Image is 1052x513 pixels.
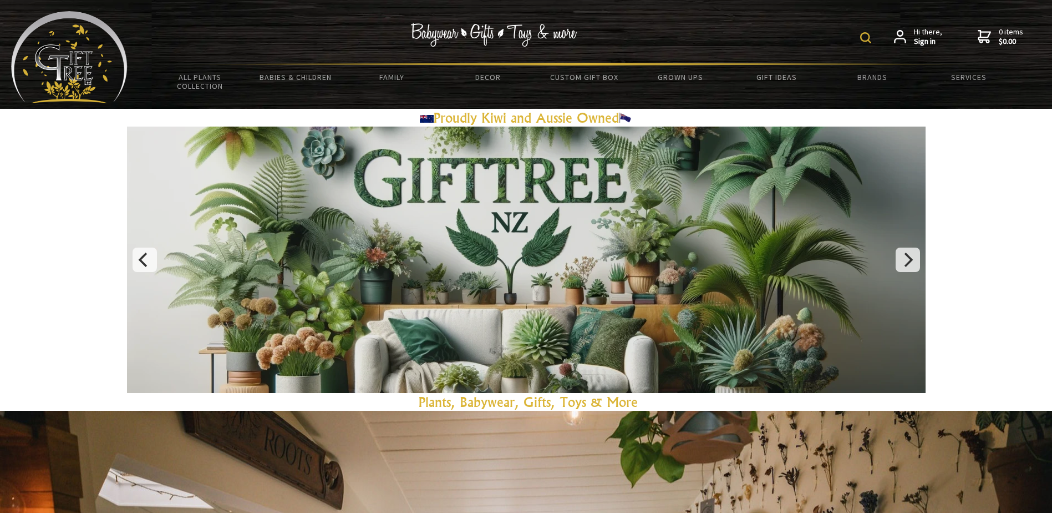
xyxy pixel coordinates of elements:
[896,248,920,272] button: Next
[914,37,942,47] strong: Sign in
[999,27,1023,47] span: 0 items
[440,66,536,89] a: Decor
[860,32,871,43] img: product search
[419,394,631,410] a: Plants, Babywear, Gifts, Toys & Mor
[894,27,942,47] a: Hi there,Sign in
[133,248,157,272] button: Previous
[978,27,1023,47] a: 0 items$0.00
[411,23,577,47] img: Babywear - Gifts - Toys & more
[420,109,633,126] a: Proudly Kiwi and Aussie Owned
[536,66,632,89] a: Custom Gift Box
[825,66,921,89] a: Brands
[914,27,942,47] span: Hi there,
[248,66,344,89] a: Babies & Children
[632,66,728,89] a: Grown Ups
[11,11,128,103] img: Babyware - Gifts - Toys and more...
[344,66,440,89] a: Family
[152,66,248,98] a: All Plants Collection
[921,66,1017,89] a: Services
[728,66,824,89] a: Gift Ideas
[999,37,1023,47] strong: $0.00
